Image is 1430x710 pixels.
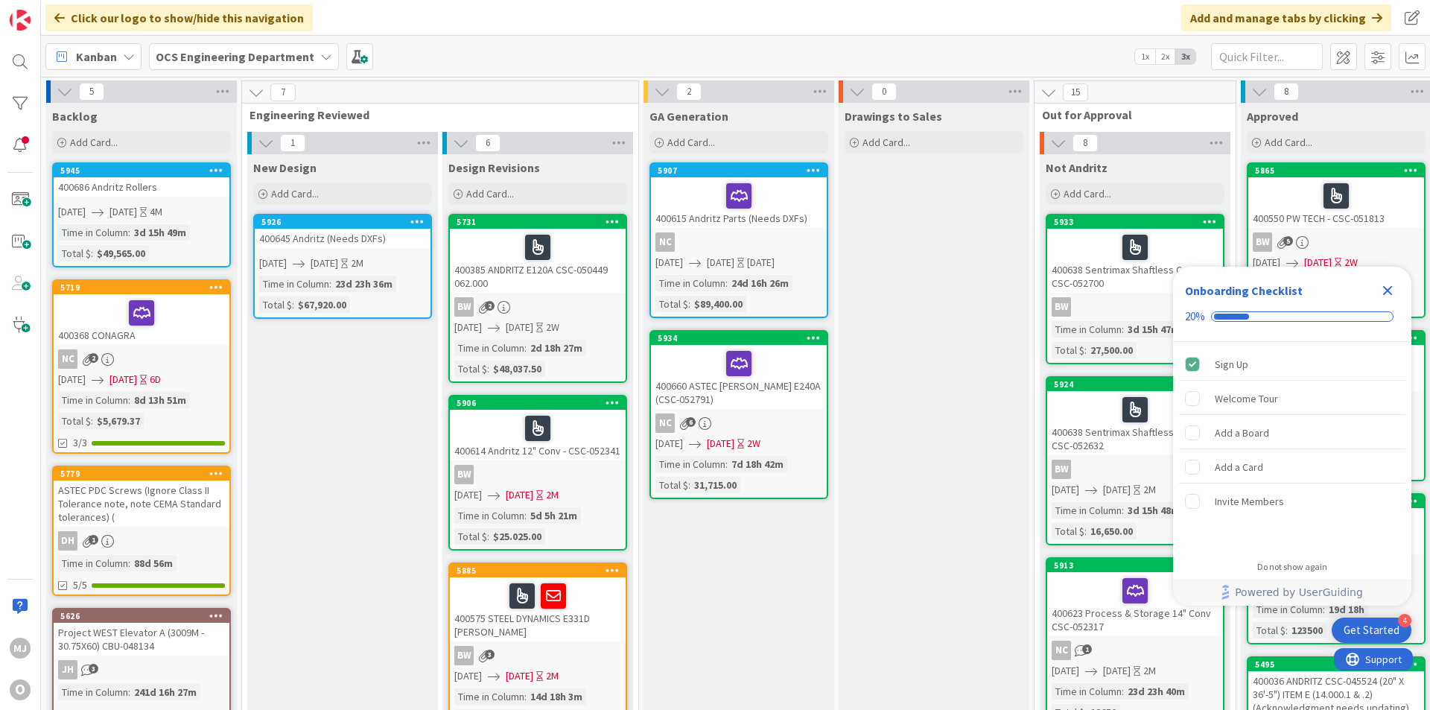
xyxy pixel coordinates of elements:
[524,340,527,356] span: :
[54,177,229,197] div: 400686 Andritz Rollers
[450,215,626,229] div: 5731
[58,684,128,700] div: Time in Column
[89,664,98,673] span: 3
[655,436,683,451] span: [DATE]
[128,555,130,571] span: :
[91,245,93,262] span: :
[253,160,317,175] span: New Design
[1052,297,1071,317] div: BW
[1215,424,1269,442] div: Add a Board
[1052,460,1071,479] div: BW
[454,528,487,545] div: Total $
[1257,561,1327,573] div: Do not show again
[271,187,319,200] span: Add Card...
[524,507,527,524] span: :
[60,469,229,479] div: 5779
[109,204,137,220] span: [DATE]
[655,275,725,291] div: Time in Column
[651,164,827,228] div: 5907400615 Andritz Parts (Needs DXFs)
[1052,663,1079,679] span: [DATE]
[1248,164,1424,177] div: 5865
[1253,601,1323,618] div: Time in Column
[1082,644,1092,654] span: 1
[261,217,430,227] div: 5926
[70,136,118,149] span: Add Card...
[1215,390,1278,408] div: Welcome Tour
[31,2,68,20] span: Support
[54,164,229,177] div: 5945
[54,660,229,679] div: JH
[150,204,162,220] div: 4M
[1047,460,1223,479] div: BW
[1235,583,1363,601] span: Powered by UserGuiding
[294,297,350,313] div: $67,920.00
[1173,267,1411,606] div: Checklist Container
[527,688,586,705] div: 14d 18h 3m
[1253,232,1272,252] div: BW
[845,109,942,124] span: Drawings to Sales
[54,467,229,481] div: 5779
[89,535,98,545] span: 1
[255,215,430,248] div: 5926400645 Andritz (Needs DXFs)
[58,204,86,220] span: [DATE]
[1122,321,1124,337] span: :
[450,215,626,293] div: 5731400385 ANDRITZ E120A CSC-050449 062.000
[658,165,827,176] div: 5907
[1143,482,1156,498] div: 2M
[527,507,581,524] div: 5d 5h 21m
[1047,391,1223,455] div: 400638 Sentrimax Shaftless Conv - CSC-052632
[506,320,533,335] span: [DATE]
[1398,614,1411,627] div: 4
[351,256,363,271] div: 2M
[1052,683,1122,700] div: Time in Column
[457,565,626,576] div: 5885
[655,255,683,270] span: [DATE]
[690,296,746,312] div: $89,400.00
[655,296,688,312] div: Total $
[54,531,229,551] div: DH
[45,4,313,31] div: Click our logo to show/hide this navigation
[1047,229,1223,293] div: 400638 Sentrimax Shaftless Conv - CSC-052700
[10,10,31,31] img: Visit kanbanzone.com
[1185,310,1399,323] div: Checklist progress: 20%
[747,255,775,270] div: [DATE]
[688,477,690,493] span: :
[1052,342,1084,358] div: Total $
[450,564,626,641] div: 5885400575 STEEL DYNAMICS E331D [PERSON_NAME]
[485,301,495,311] span: 2
[58,392,128,408] div: Time in Column
[450,410,626,460] div: 400614 Andritz 12" Conv - CSC-052341
[485,650,495,659] span: 3
[690,477,740,493] div: 31,715.00
[331,276,396,292] div: 23d 23h 36m
[1135,49,1155,64] span: 1x
[454,297,474,317] div: BW
[1344,255,1358,270] div: 2W
[1124,321,1183,337] div: 3d 15h 47m
[58,245,91,262] div: Total $
[688,296,690,312] span: :
[73,435,87,451] span: 3/3
[1215,355,1248,373] div: Sign Up
[1047,215,1223,293] div: 5933400638 Sentrimax Shaftless Conv - CSC-052700
[1248,177,1424,228] div: 400550 PW TECH - CSC-051813
[454,487,482,503] span: [DATE]
[728,275,792,291] div: 24d 16h 26m
[54,609,229,623] div: 5626
[54,467,229,527] div: 5779ASTEC PDC Screws (Ignore Class II Tolerance note, note CEMA Standard tolerances) (
[130,684,200,700] div: 241d 16h 27m
[655,477,688,493] div: Total $
[454,668,482,684] span: [DATE]
[52,109,98,124] span: Backlog
[1084,342,1087,358] span: :
[725,456,728,472] span: :
[454,507,524,524] div: Time in Column
[1274,83,1299,101] span: 8
[707,436,734,451] span: [DATE]
[60,282,229,293] div: 5719
[1286,622,1288,638] span: :
[58,349,77,369] div: NC
[506,668,533,684] span: [DATE]
[1215,492,1284,510] div: Invite Members
[259,276,329,292] div: Time in Column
